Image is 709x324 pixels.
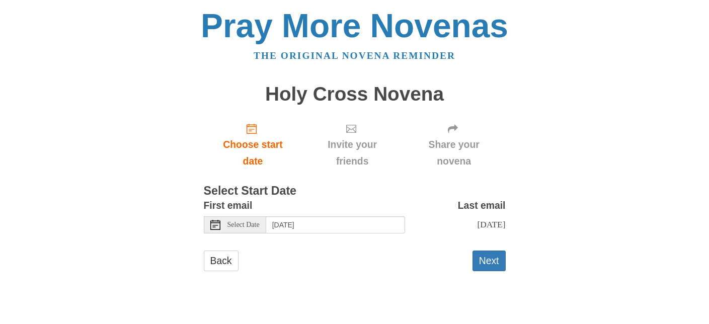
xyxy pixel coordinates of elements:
[204,115,302,175] a: Choose start date
[254,50,455,61] a: The original novena reminder
[227,221,260,228] span: Select Date
[204,197,253,214] label: First email
[214,136,292,170] span: Choose start date
[477,219,505,229] span: [DATE]
[302,115,402,175] div: Click "Next" to confirm your start date first.
[413,136,496,170] span: Share your novena
[201,7,508,44] a: Pray More Novenas
[472,251,506,271] button: Next
[403,115,506,175] div: Click "Next" to confirm your start date first.
[458,197,506,214] label: Last email
[204,84,506,105] h1: Holy Cross Novena
[204,185,506,198] h3: Select Start Date
[204,251,239,271] a: Back
[312,136,392,170] span: Invite your friends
